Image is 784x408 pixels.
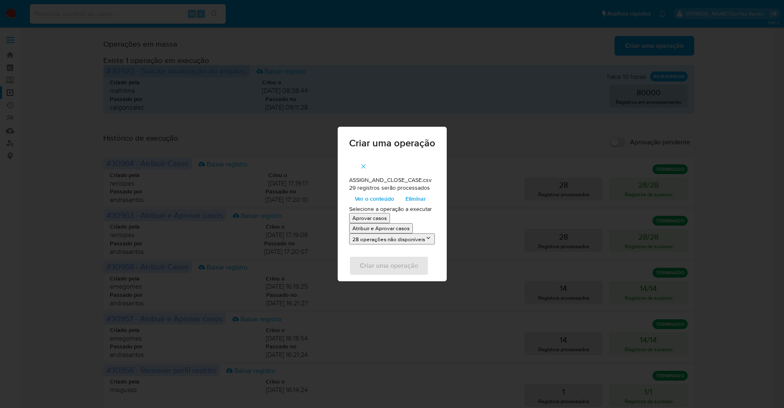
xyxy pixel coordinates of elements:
[349,192,400,205] button: Ver o conteúdo
[349,205,435,213] p: Selecione a operação a executar
[355,193,394,204] span: Ver o conteúdo
[349,223,413,233] button: Atribuir e Aprovar casos
[352,214,387,222] p: Aprovar casos
[349,213,390,223] button: Aprovar casos
[400,192,432,205] button: Eliminar
[349,138,435,148] span: Criar uma operação
[352,224,410,232] p: Atribuir e Aprovar casos
[349,184,435,192] p: 29 registros serão processados
[349,233,435,244] button: 28 operações não disponíveis
[349,176,435,184] p: ASSIGN_AND_CLOSE_CASE.csv
[405,193,426,204] span: Eliminar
